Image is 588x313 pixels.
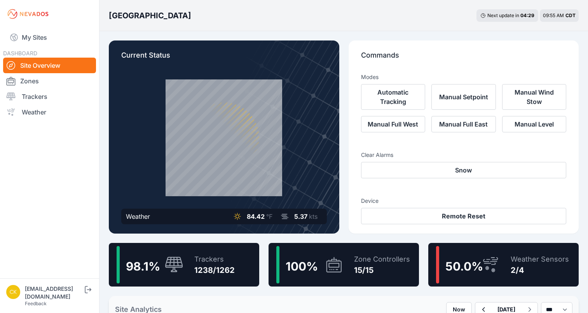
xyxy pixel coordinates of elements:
[520,12,534,19] div: 04 : 29
[361,116,426,132] button: Manual Full West
[25,301,47,306] a: Feedback
[361,50,567,67] p: Commands
[25,285,83,301] div: [EMAIL_ADDRESS][DOMAIN_NAME]
[354,265,410,276] div: 15/15
[109,10,191,21] h3: [GEOGRAPHIC_DATA]
[109,243,259,287] a: 98.1%Trackers1238/1262
[361,84,426,110] button: Automatic Tracking
[361,208,567,224] button: Remote Reset
[286,259,318,273] span: 100 %
[6,8,50,20] img: Nevados
[194,265,235,276] div: 1238/1262
[266,213,272,220] span: °F
[361,197,567,205] h3: Device
[502,116,567,132] button: Manual Level
[294,213,307,220] span: 5.37
[511,265,569,276] div: 2/4
[361,151,567,159] h3: Clear Alarms
[3,104,96,120] a: Weather
[431,116,496,132] button: Manual Full East
[126,212,150,221] div: Weather
[428,243,579,287] a: 50.0%Weather Sensors2/4
[487,12,519,18] span: Next update in
[194,254,235,265] div: Trackers
[3,73,96,89] a: Zones
[3,58,96,73] a: Site Overview
[3,50,37,56] span: DASHBOARD
[361,73,379,81] h3: Modes
[445,259,483,273] span: 50.0 %
[109,5,191,26] nav: Breadcrumb
[361,162,567,178] button: Snow
[126,259,160,273] span: 98.1 %
[309,213,318,220] span: kts
[354,254,410,265] div: Zone Controllers
[3,28,96,47] a: My Sites
[3,89,96,104] a: Trackers
[511,254,569,265] div: Weather Sensors
[543,12,564,18] span: 09:55 AM
[502,84,567,110] button: Manual Wind Stow
[6,285,20,299] img: ckent@prim.com
[247,213,265,220] span: 84.42
[269,243,419,287] a: 100%Zone Controllers15/15
[565,12,576,18] span: CDT
[121,50,327,67] p: Current Status
[431,84,496,110] button: Manual Setpoint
